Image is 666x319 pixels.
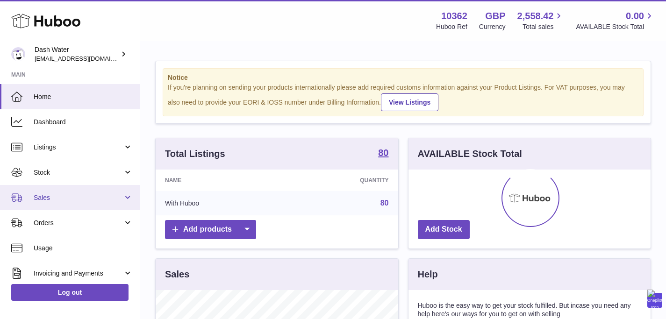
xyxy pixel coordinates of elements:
a: Add Stock [418,220,470,239]
a: 2,558.42 Total sales [517,10,565,31]
span: Orders [34,219,123,227]
div: Dash Water [35,45,119,63]
span: 2,558.42 [517,10,554,22]
div: Currency [479,22,506,31]
a: Log out [11,284,129,301]
span: Usage [34,244,133,253]
th: Quantity [284,170,398,191]
th: Name [156,170,284,191]
h3: Total Listings [165,148,225,160]
span: Home [34,92,133,101]
div: Huboo Ref [436,22,467,31]
span: Invoicing and Payments [34,269,123,278]
span: Dashboard [34,118,133,127]
strong: 80 [378,148,388,157]
span: [EMAIL_ADDRESS][DOMAIN_NAME] [35,55,137,62]
div: If you're planning on sending your products internationally please add required customs informati... [168,83,638,111]
span: Total sales [523,22,564,31]
img: bea@dash-water.com [11,47,25,61]
td: With Huboo [156,191,284,215]
span: Listings [34,143,123,152]
a: View Listings [381,93,438,111]
h3: AVAILABLE Stock Total [418,148,522,160]
span: 0.00 [626,10,644,22]
h3: Sales [165,268,189,281]
span: Sales [34,193,123,202]
a: 80 [378,148,388,159]
h3: Help [418,268,438,281]
strong: 10362 [441,10,467,22]
span: Stock [34,168,123,177]
span: AVAILABLE Stock Total [576,22,655,31]
a: 80 [380,199,389,207]
strong: Notice [168,73,638,82]
a: 0.00 AVAILABLE Stock Total [576,10,655,31]
a: Add products [165,220,256,239]
strong: GBP [485,10,505,22]
p: Huboo is the easy way to get your stock fulfilled. But incase you need any help here's our ways f... [418,301,642,319]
